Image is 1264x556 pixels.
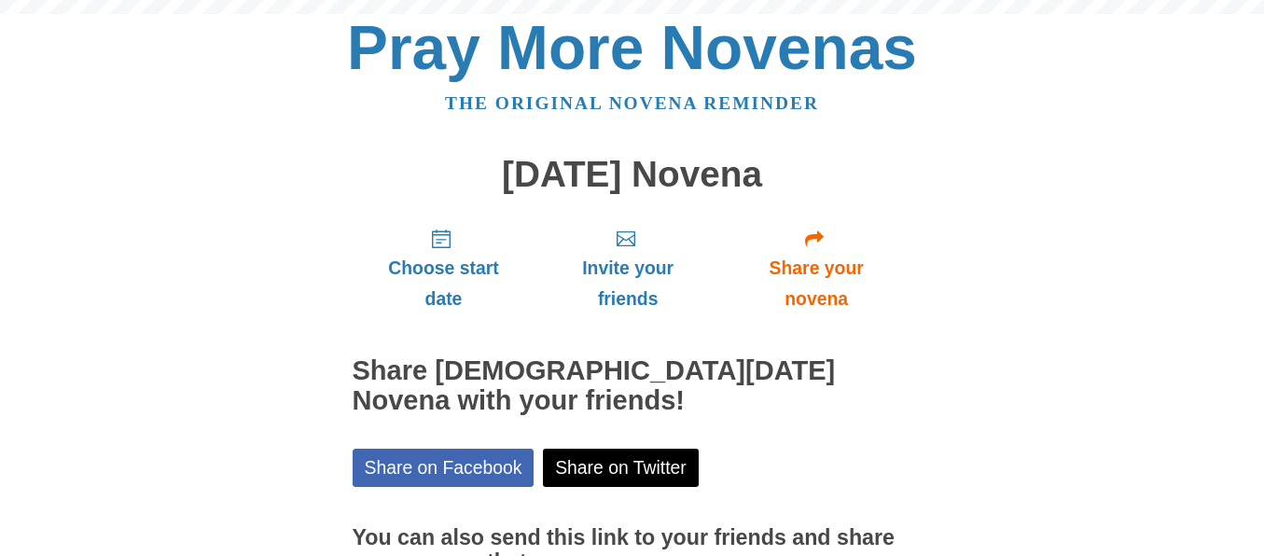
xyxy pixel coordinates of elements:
h2: Share [DEMOGRAPHIC_DATA][DATE] Novena with your friends! [353,356,912,416]
a: Share your novena [721,213,912,324]
a: Share on Twitter [543,449,699,487]
a: The original novena reminder [445,93,819,113]
span: Share your novena [740,253,894,314]
span: Invite your friends [553,253,701,314]
span: Choose start date [371,253,517,314]
a: Choose start date [353,213,535,324]
a: Invite your friends [535,213,720,324]
a: Share on Facebook [353,449,535,487]
h1: [DATE] Novena [353,155,912,195]
a: Pray More Novenas [347,13,917,82]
